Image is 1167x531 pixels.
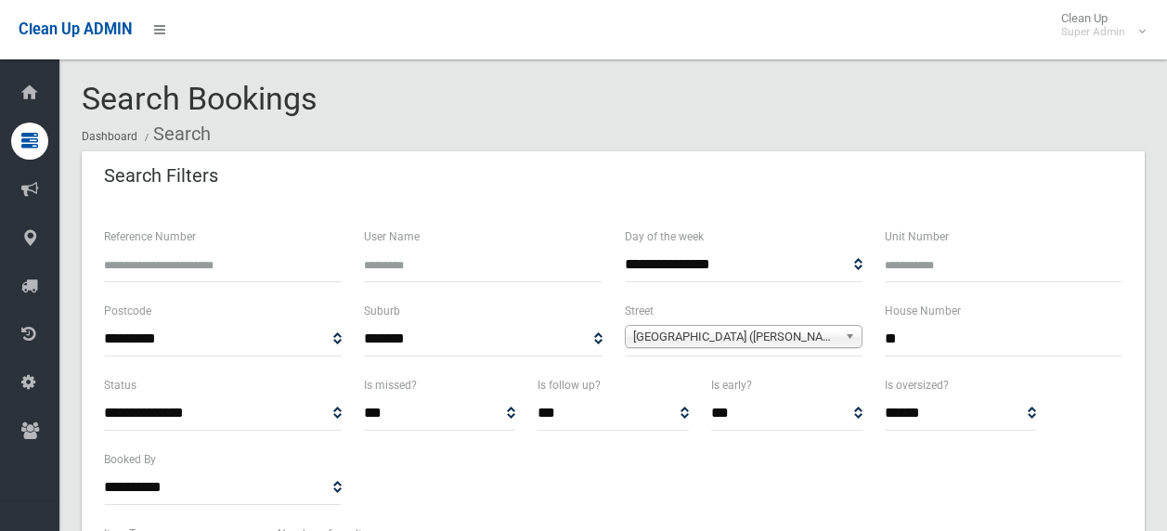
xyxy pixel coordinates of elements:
[885,375,949,395] label: Is oversized?
[104,375,136,395] label: Status
[364,301,400,321] label: Suburb
[104,449,156,470] label: Booked By
[82,80,318,117] span: Search Bookings
[711,375,752,395] label: Is early?
[1052,11,1144,39] span: Clean Up
[364,375,417,395] label: Is missed?
[538,375,601,395] label: Is follow up?
[1061,25,1125,39] small: Super Admin
[625,227,704,247] label: Day of the week
[82,158,240,194] header: Search Filters
[885,301,961,321] label: House Number
[104,301,151,321] label: Postcode
[625,301,654,321] label: Street
[104,227,196,247] label: Reference Number
[633,326,837,348] span: [GEOGRAPHIC_DATA] ([PERSON_NAME][GEOGRAPHIC_DATA][PERSON_NAME])
[19,20,132,38] span: Clean Up ADMIN
[885,227,949,247] label: Unit Number
[364,227,420,247] label: User Name
[140,117,211,151] li: Search
[82,130,137,143] a: Dashboard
